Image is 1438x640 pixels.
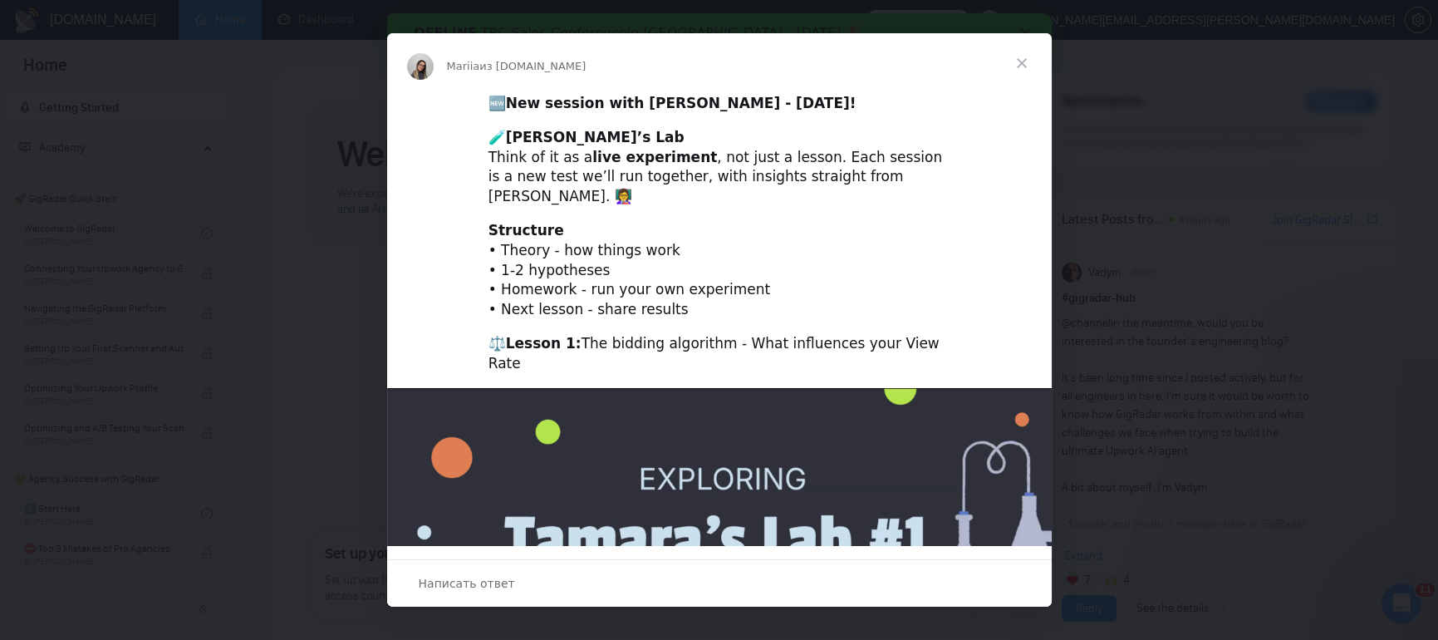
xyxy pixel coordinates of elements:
div: Закрыть [633,15,650,25]
div: in [GEOGRAPHIC_DATA] - [DATE] 🎉 Join & experts for Upwork, LinkedIn sales & more 👉🏻 👈🏻 [27,12,611,45]
span: из [DOMAIN_NAME] [479,60,586,72]
b: OFFLINE [27,12,90,27]
div: 🧪 Think of it as a , not just a lesson. Each session is a new test we’ll run together, with insig... [488,128,950,207]
b: [PERSON_NAME] [51,28,174,44]
b: live experiment [592,149,717,165]
div: • Theory - how things work • 1-2 hypotheses • Homework - run your own experiment • Next lesson - ... [488,221,950,320]
a: TRC Sales Conference [94,12,239,27]
b: [PERSON_NAME]’s Lab [506,129,685,145]
span: Написать ответ [419,573,515,594]
div: ⚖️ The bidding algorithm - What influences your View Rate [488,334,950,374]
div: Открыть разговор и ответить [387,559,1052,607]
b: New session with [PERSON_NAME] - [DATE]! [506,95,856,111]
span: Mariia [447,60,480,72]
b: Structure [488,222,564,239]
img: Profile image for Mariia [407,53,434,80]
div: 🆕 [488,94,950,114]
b: Lesson 1: [506,335,582,352]
a: Register here [493,28,582,44]
span: Закрыть [992,33,1052,93]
